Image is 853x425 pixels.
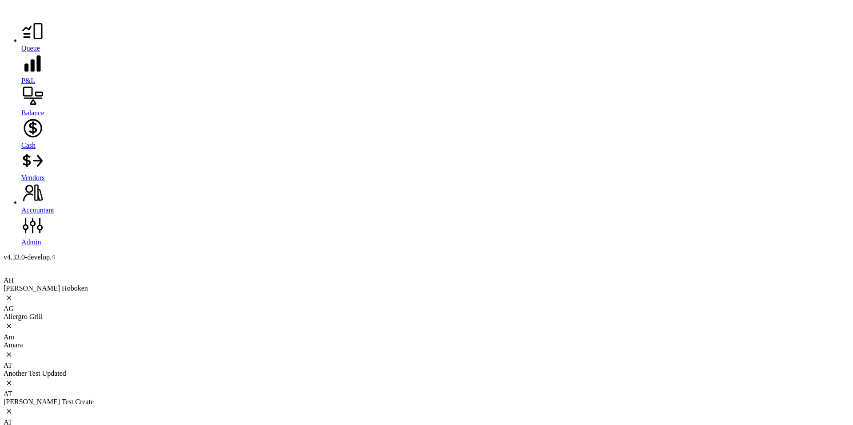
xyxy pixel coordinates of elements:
span: P&L [21,77,35,84]
div: Am [4,333,849,341]
div: AT [4,362,849,370]
div: [PERSON_NAME] Hoboken [4,284,849,292]
a: Accountant [21,182,849,214]
a: Balance [21,85,849,117]
span: Queue [21,44,40,52]
div: v 4.33.0-develop.4 [4,253,849,261]
div: Amara [4,341,849,349]
a: Vendors [21,150,849,182]
span: Admin [21,238,41,246]
span: Cash [21,142,36,149]
div: [PERSON_NAME] Test Create [4,398,849,406]
div: AH [4,276,849,284]
div: AG [4,305,849,313]
a: Queue [21,20,849,52]
span: Balance [21,109,44,117]
div: Allergro Grill [4,313,849,321]
span: Accountant [21,206,54,214]
a: Cash [21,117,849,150]
a: P&L [21,52,849,85]
a: Admin [21,214,849,246]
div: Another Test Updated [4,370,849,378]
div: AT [4,390,849,398]
span: Vendors [21,174,44,181]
